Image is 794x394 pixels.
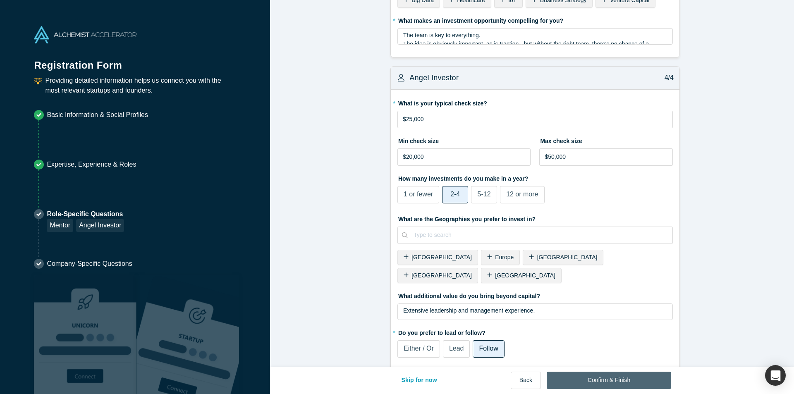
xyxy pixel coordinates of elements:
[397,14,673,25] label: What makes an investment opportunity compelling for you?
[403,306,667,323] div: rdw-editor
[397,326,673,337] label: Do you prefer to lead or follow?
[403,31,667,48] div: rdw-editor
[450,191,460,198] span: 2-4
[511,372,541,389] button: Back
[397,303,673,320] div: rdw-wrapper
[506,191,538,198] span: 12 or more
[409,72,459,84] h3: Angel Investor
[539,148,672,166] input: $
[47,259,132,269] p: Company-Specific Questions
[397,111,673,128] input: $
[403,307,535,314] span: Extensive leadership and management experience.
[479,345,498,352] span: Follow
[481,268,562,283] div: [GEOGRAPHIC_DATA]
[478,191,491,198] span: 5-12
[449,345,464,352] span: Lead
[481,250,520,265] div: Europe
[47,160,136,170] p: Expertise, Experience & Roles
[411,272,472,279] span: [GEOGRAPHIC_DATA]
[397,28,673,45] div: rdw-wrapper
[34,26,136,43] img: Alchemist Accelerator Logo
[411,254,472,260] span: [GEOGRAPHIC_DATA]
[397,212,673,224] label: What are the Geographies you prefer to invest in?
[397,172,673,183] label: How many investments do you make in a year?
[47,110,148,120] p: Basic Information & Social Profiles
[547,372,671,389] button: Confirm & Finish
[404,191,433,198] span: 1 or fewer
[397,268,478,283] div: [GEOGRAPHIC_DATA]
[392,372,446,389] button: Skip for now
[45,76,236,96] p: Providing detailed information helps us connect you with the most relevant startups and founders.
[397,250,478,265] div: [GEOGRAPHIC_DATA]
[397,289,673,301] label: What additional value do you bring beyond capital?
[47,219,73,232] div: Mentor
[403,41,651,56] span: The idea is obviously important, as is traction - but without the right team, there's no chance o...
[404,345,434,352] span: Either / Or
[397,134,531,146] label: Min check size
[495,272,555,279] span: [GEOGRAPHIC_DATA]
[397,148,531,166] input: $
[539,134,672,146] label: Max check size
[523,250,603,265] div: [GEOGRAPHIC_DATA]
[47,209,124,219] p: Role-Specific Questions
[537,254,598,260] span: [GEOGRAPHIC_DATA]
[660,73,674,83] p: 4/4
[397,96,673,108] label: What is your typical check size?
[34,49,236,73] h1: Registration Form
[403,32,481,38] span: The team is key to everything.
[495,254,514,260] span: Europe
[76,219,124,232] div: Angel Investor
